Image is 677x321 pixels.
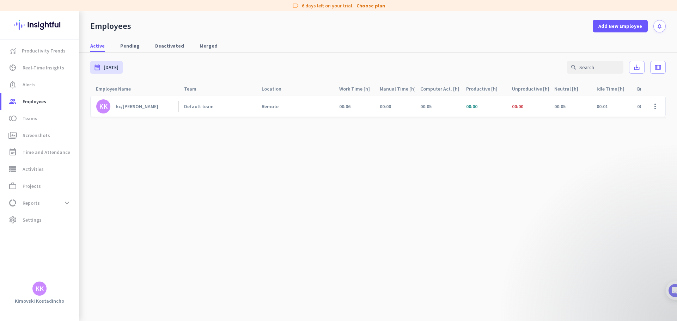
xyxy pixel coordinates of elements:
[8,182,17,190] i: work_outline
[8,97,17,106] i: group
[512,84,549,94] div: Unproductive [h]
[8,63,17,72] i: av_timer
[554,84,587,94] div: Neutral [h]
[8,216,17,224] i: settings
[339,84,374,94] div: Work Time [h]
[647,98,664,115] button: more_vert
[466,103,477,110] span: 00:00
[1,42,79,59] a: menu-itemProductivity Trends
[633,64,640,71] i: save_alt
[629,61,645,74] button: save_alt
[262,84,290,94] div: Location
[90,21,131,31] div: Employees
[23,80,36,89] span: Alerts
[1,59,79,76] a: av_timerReal-Time Insights
[1,127,79,144] a: perm_mediaScreenshots
[90,42,105,49] span: Active
[200,42,218,49] span: Merged
[23,97,46,106] span: Employees
[650,61,666,74] button: calendar_view_week
[597,84,632,94] div: Idle Time [h]
[339,103,350,110] span: 00:06
[420,103,432,110] span: 00:05
[262,103,279,110] div: Remote
[23,63,64,72] span: Real-Time Insights
[104,64,118,71] span: [DATE]
[184,103,256,110] a: Default team
[1,178,79,195] a: work_outlineProjects
[155,42,184,49] span: Deactivated
[184,84,205,94] div: Team
[8,199,17,207] i: data_usage
[94,64,101,71] i: date_range
[1,93,79,110] a: groupEmployees
[35,285,44,292] div: KK
[420,84,461,94] div: Computer Act. [h]
[10,48,16,54] img: menu-item
[380,84,415,94] div: Manual Time [h]
[8,80,17,89] i: notification_important
[23,216,42,224] span: Settings
[380,103,391,110] span: 00:00
[1,161,79,178] a: storageActivities
[532,103,673,317] iframe: Intercom notifications message
[1,76,79,93] a: notification_importantAlerts
[23,182,41,190] span: Projects
[23,199,40,207] span: Reports
[23,148,70,156] span: Time and Attendance
[1,195,79,211] a: data_usageReportsexpand_more
[96,84,139,94] div: Employee Name
[23,165,44,173] span: Activities
[96,99,178,113] a: KKkc/[PERSON_NAME]
[567,61,623,74] input: Search
[593,20,648,32] button: Add New Employee
[23,114,37,123] span: Teams
[1,110,79,127] a: tollTeams
[653,20,666,32] button: notifications
[184,103,214,110] div: Default team
[8,114,17,123] i: toll
[657,23,663,29] i: notifications
[292,2,299,9] i: label
[120,42,140,49] span: Pending
[8,148,17,156] i: event_note
[99,103,108,110] div: KK
[1,144,79,161] a: event_noteTime and Attendance
[571,64,577,70] i: search
[8,165,17,173] i: storage
[598,23,642,30] span: Add New Employee
[654,64,661,71] i: calendar_view_week
[356,2,385,9] a: Choose plan
[14,11,65,39] img: Insightful logo
[116,103,158,110] div: kc/[PERSON_NAME]
[512,103,523,110] span: 00:00
[466,84,506,94] div: Productive [h]
[22,47,66,55] span: Productivity Trends
[8,131,17,140] i: perm_media
[637,84,672,94] div: Break Time [h]
[23,131,50,140] span: Screenshots
[1,211,79,228] a: settingsSettings
[61,197,73,209] button: expand_more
